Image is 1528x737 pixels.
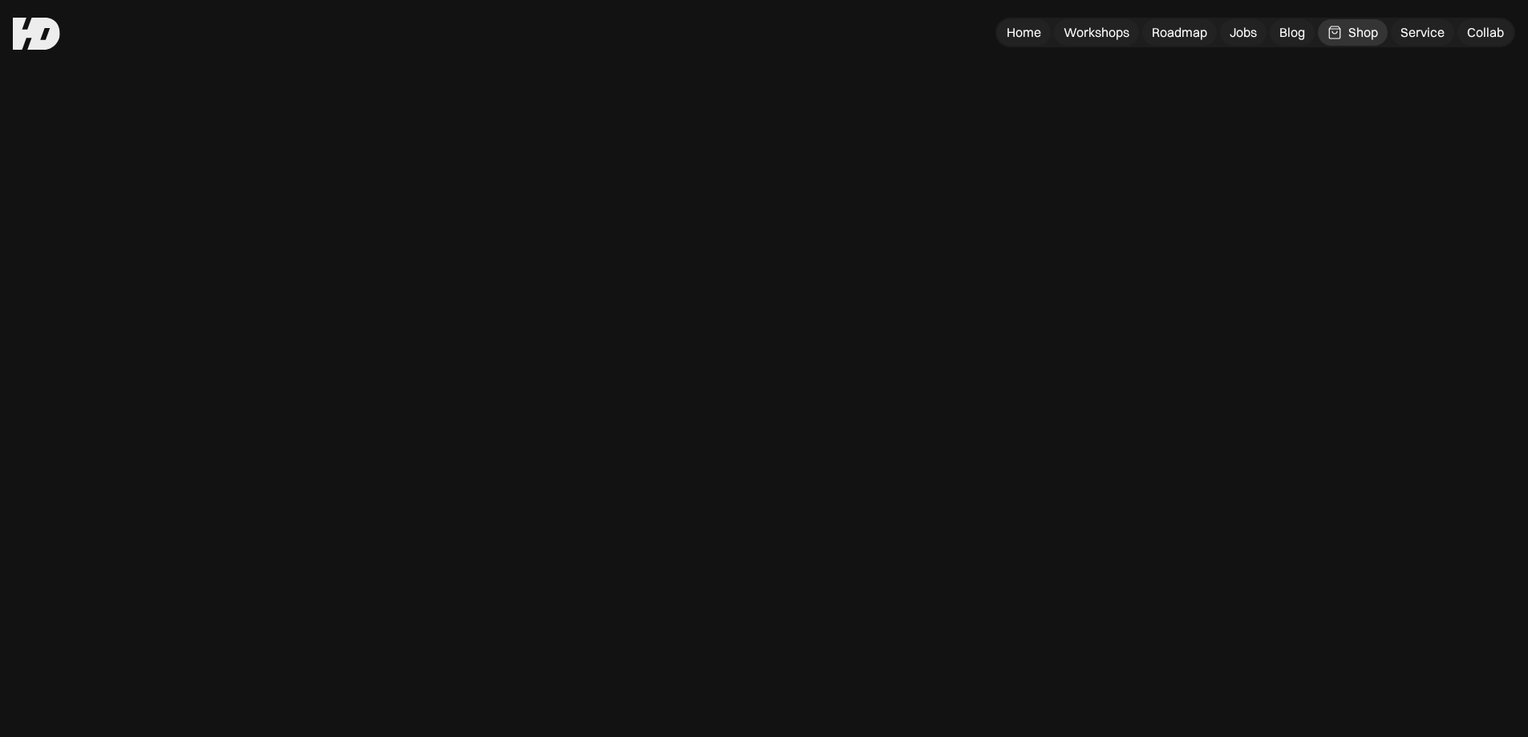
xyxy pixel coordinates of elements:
a: Shop [1318,19,1388,46]
div: Roadmap [1152,24,1207,41]
div: Home [1007,24,1041,41]
div: Jobs [1230,24,1257,41]
div: Service [1400,24,1445,41]
a: Roadmap [1142,19,1217,46]
div: Blog [1279,24,1305,41]
a: Jobs [1220,19,1267,46]
a: Service [1391,19,1454,46]
a: Home [997,19,1051,46]
div: Collab [1467,24,1504,41]
div: Workshops [1064,24,1129,41]
a: Collab [1457,19,1514,46]
a: Blog [1270,19,1315,46]
div: Shop [1348,24,1378,41]
a: Workshops [1054,19,1139,46]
